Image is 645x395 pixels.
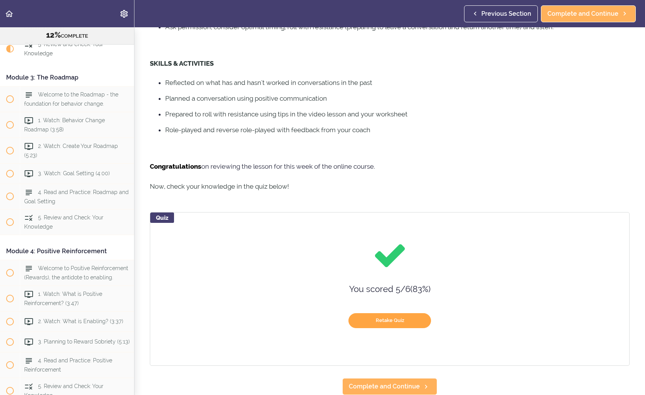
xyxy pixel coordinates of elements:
[24,358,112,373] span: 4. Read and Practice: Positive Reinforcement
[547,9,618,18] span: Complete and Continue
[24,189,129,204] span: 4. Read and Practice: Roadmap and Goal Setting
[298,280,482,298] div: You scored 5 / 6 ( 83 %)
[10,30,124,40] div: COMPLETE
[481,9,531,18] span: Previous Section
[150,60,214,67] strong: SKILLS & ACTIVITIES
[119,9,129,18] svg: Settings Menu
[150,161,630,172] p: on reviewing the lesson for this week of the online course.
[24,291,102,306] span: 1. Watch: What is Positive Reinforcement? (3:47)
[24,91,118,106] span: Welcome to the Roadmap - the foundation for behavior change.
[165,95,327,102] span: Planned a conversation using positive communication
[5,9,14,18] svg: Back to course curriculum
[165,126,370,134] span: Role-played and reverse role-played with feedback from your coach
[165,79,372,86] span: Reflected on what has and hasn't worked in conversations in the past
[38,170,110,176] span: 3. Watch: Goal Setting (4:00)
[342,378,437,395] a: Complete and Continue
[349,382,420,391] span: Complete and Continue
[38,319,123,325] span: 2. Watch: What is Enabling? (3:37)
[24,215,103,230] span: 5. Review and Check: Your Knowledge
[165,110,408,118] span: Prepared to roll with resistance using tips in the video lesson and your worksheet
[38,339,130,345] span: 3. Planning to Reward Sobriety (5:13)
[24,117,105,132] span: 1. Watch: Behavior Change Roadmap (3:58)
[150,163,201,170] strong: Congratulations
[24,143,118,158] span: 2. Watch: Create Your Roadmap (5:23)
[150,183,289,190] span: Now, check your knowledge in the quiz below!
[541,5,636,22] a: Complete and Continue
[464,5,538,22] a: Previous Section
[150,212,174,223] div: Quiz
[24,266,128,280] span: Welcome to Positive Reinforcement (Rewards), the antidote to enabling.
[46,30,61,40] span: 12%
[348,313,431,328] button: Retake Quiz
